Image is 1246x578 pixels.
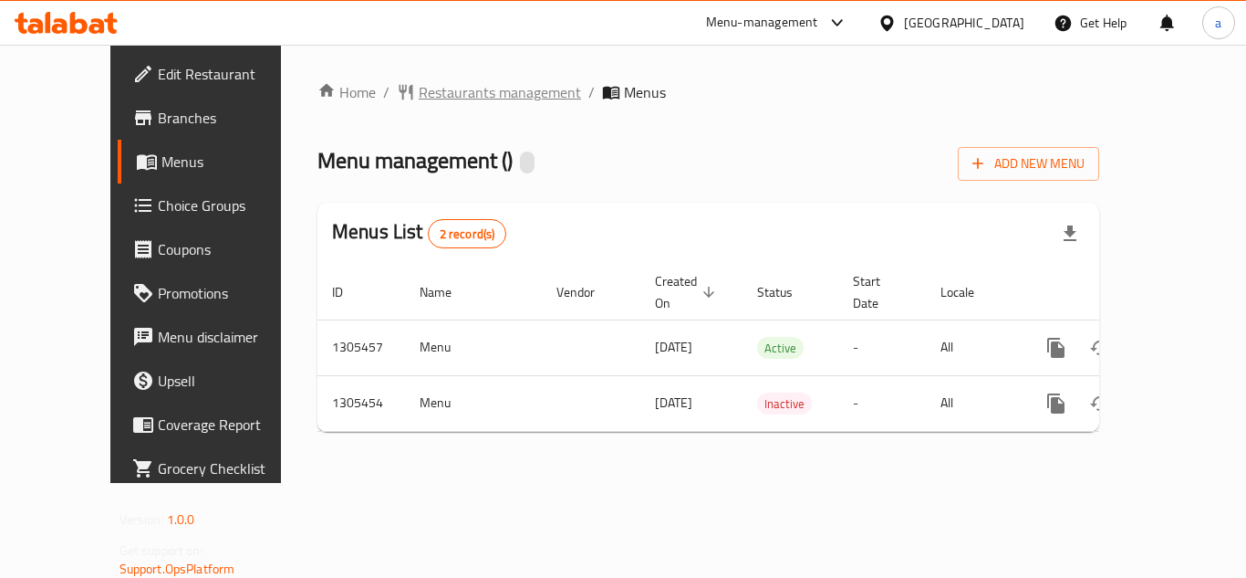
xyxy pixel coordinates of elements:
a: Choice Groups [118,184,318,227]
span: Coverage Report [158,414,304,436]
span: Choice Groups [158,194,304,216]
span: 2 record(s) [429,226,506,243]
a: Grocery Checklist [118,447,318,490]
span: Menu management ( ) [317,140,513,181]
a: Restaurants management [397,81,581,103]
button: Change Status [1078,382,1122,426]
td: - [838,320,926,375]
span: ID [332,281,367,303]
div: Export file [1048,212,1092,256]
a: Coverage Report [118,403,318,447]
span: Upsell [158,370,304,392]
span: Active [757,338,804,359]
span: Menus [624,81,666,103]
td: 1305457 [317,320,405,375]
span: Inactive [757,394,812,415]
span: Add New Menu [972,152,1085,175]
td: - [838,375,926,431]
li: / [383,81,389,103]
a: Upsell [118,359,318,403]
a: Coupons [118,227,318,271]
a: Home [317,81,376,103]
a: Menu disclaimer [118,315,318,359]
span: 1.0.0 [167,508,195,531]
span: Version: [119,508,164,531]
table: enhanced table [317,265,1224,432]
span: Name [420,281,475,303]
button: more [1034,382,1078,426]
span: Locale [940,281,998,303]
div: Inactive [757,393,812,415]
span: Menus [161,151,304,173]
div: [GEOGRAPHIC_DATA] [904,13,1024,33]
span: Grocery Checklist [158,457,304,479]
td: All [926,320,1020,375]
span: Coupons [158,238,304,260]
span: Get support on: [119,539,203,562]
span: Vendor [556,281,618,303]
span: a [1215,13,1221,33]
a: Branches [118,96,318,140]
button: more [1034,326,1078,370]
span: Menu disclaimer [158,326,304,348]
a: Edit Restaurant [118,52,318,96]
a: Menus [118,140,318,184]
span: [DATE] [655,391,692,415]
span: Created On [655,270,721,314]
li: / [588,81,595,103]
div: Active [757,337,804,359]
div: Menu-management [706,12,818,34]
td: Menu [405,320,542,375]
span: Edit Restaurant [158,63,304,85]
button: Add New Menu [958,147,1099,181]
span: Promotions [158,282,304,304]
div: Total records count [428,219,507,248]
span: Restaurants management [419,81,581,103]
span: Status [757,281,816,303]
h2: Menus List [332,218,506,248]
th: Actions [1020,265,1224,321]
nav: breadcrumb [317,81,1099,103]
td: 1305454 [317,375,405,431]
span: Start Date [853,270,904,314]
a: Promotions [118,271,318,315]
span: [DATE] [655,335,692,359]
td: Menu [405,375,542,431]
span: Branches [158,107,304,129]
button: Change Status [1078,326,1122,370]
td: All [926,375,1020,431]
